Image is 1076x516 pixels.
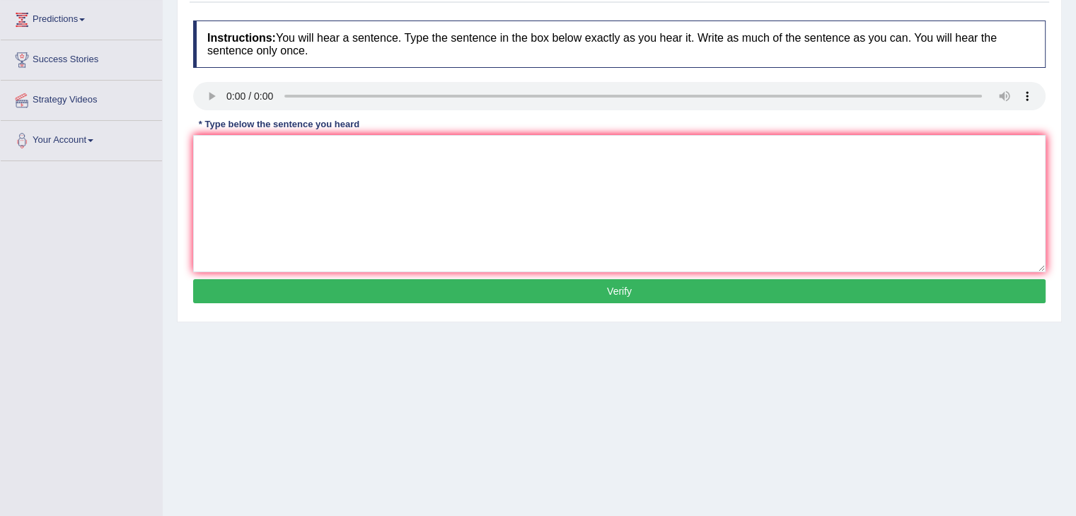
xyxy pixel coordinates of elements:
b: Instructions: [207,32,276,44]
a: Success Stories [1,40,162,76]
div: * Type below the sentence you heard [193,117,365,131]
h4: You will hear a sentence. Type the sentence in the box below exactly as you hear it. Write as muc... [193,20,1046,68]
a: Your Account [1,121,162,156]
button: Verify [193,279,1046,303]
a: Strategy Videos [1,81,162,116]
